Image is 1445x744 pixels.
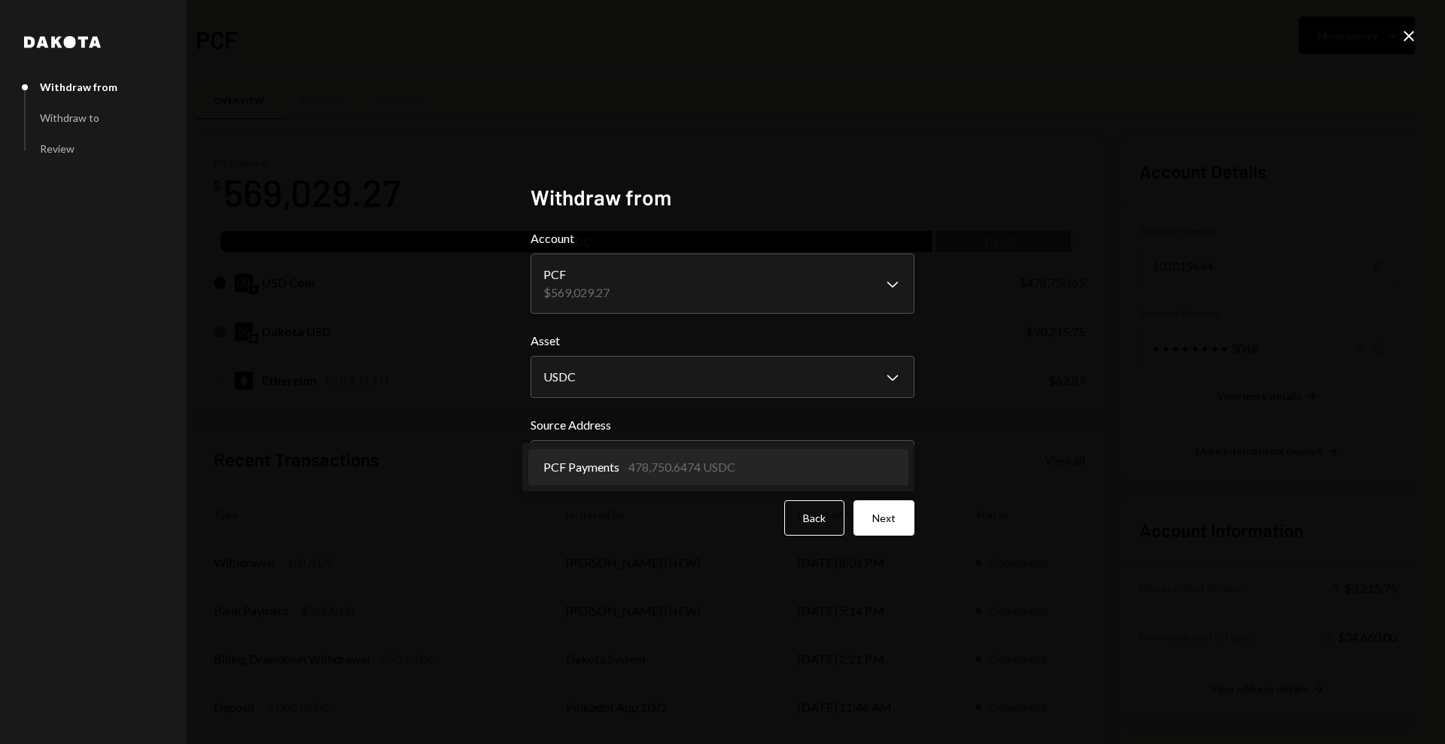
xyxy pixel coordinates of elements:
[40,142,75,155] div: Review
[531,416,914,434] label: Source Address
[628,458,735,476] div: 478,750.6474 USDC
[531,183,914,212] h2: Withdraw from
[853,500,914,536] button: Next
[543,458,619,476] span: PCF Payments
[531,332,914,350] label: Asset
[531,440,914,482] button: Source Address
[40,111,99,124] div: Withdraw to
[531,356,914,398] button: Asset
[784,500,844,536] button: Back
[40,80,117,93] div: Withdraw from
[531,254,914,314] button: Account
[531,229,914,247] label: Account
